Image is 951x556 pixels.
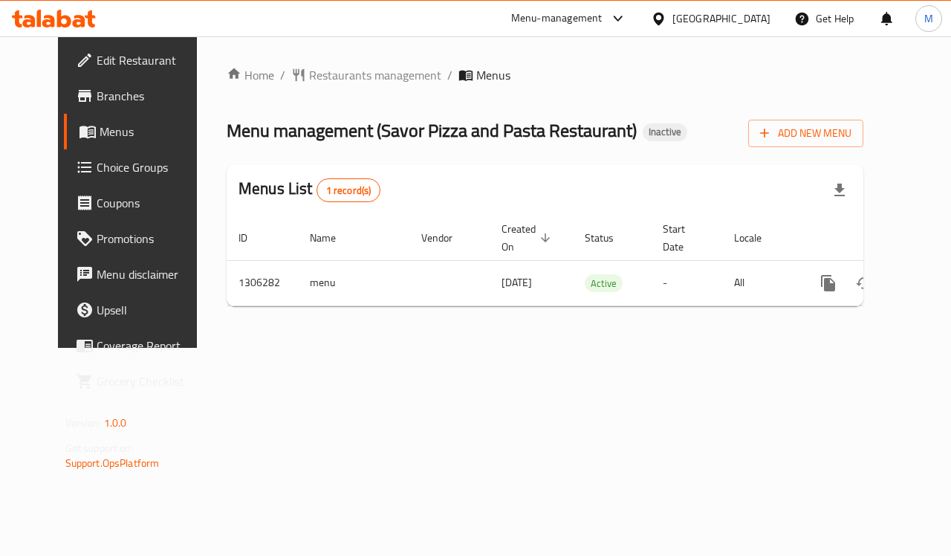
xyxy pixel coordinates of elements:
a: Promotions [64,221,217,256]
span: Grocery Checklist [97,372,205,390]
span: Branches [97,87,205,105]
span: Locale [734,229,781,247]
div: Total records count [317,178,381,202]
a: Coupons [64,185,217,221]
button: Add New Menu [748,120,863,147]
span: Coupons [97,194,205,212]
span: Vendor [421,229,472,247]
span: Name [310,229,355,247]
li: / [447,66,452,84]
li: / [280,66,285,84]
div: [GEOGRAPHIC_DATA] [672,10,770,27]
span: Menus [476,66,510,84]
span: ID [238,229,267,247]
a: Menus [64,114,217,149]
a: Choice Groups [64,149,217,185]
td: menu [298,260,409,306]
a: Support.OpsPlatform [65,453,160,473]
span: Promotions [97,230,205,248]
span: Add New Menu [760,124,851,143]
span: Get support on: [65,439,134,458]
span: Upsell [97,301,205,319]
td: All [722,260,799,306]
a: Edit Restaurant [64,42,217,78]
div: Inactive [643,123,687,141]
span: 1 record(s) [317,184,380,198]
td: 1306282 [227,260,298,306]
span: Start Date [663,220,704,256]
a: Upsell [64,292,217,328]
span: Choice Groups [97,158,205,176]
div: Menu-management [511,10,603,28]
span: [DATE] [502,273,532,292]
div: Active [585,274,623,292]
span: Restaurants management [309,66,441,84]
a: Home [227,66,274,84]
a: Grocery Checklist [64,363,217,399]
td: - [651,260,722,306]
div: Export file [822,172,857,208]
button: Change Status [846,265,882,301]
span: Menu management ( Savor Pizza and Pasta Restaurant ) [227,114,637,147]
h2: Menus List [238,178,380,202]
span: Menu disclaimer [97,265,205,283]
span: 1.0.0 [104,413,127,433]
span: Version: [65,413,102,433]
a: Branches [64,78,217,114]
a: Coverage Report [64,328,217,363]
a: Menu disclaimer [64,256,217,292]
a: Restaurants management [291,66,441,84]
button: more [811,265,846,301]
span: Active [585,275,623,292]
span: Created On [502,220,555,256]
span: Edit Restaurant [97,51,205,69]
nav: breadcrumb [227,66,863,84]
span: Coverage Report [97,337,205,355]
span: M [924,10,933,27]
span: Menus [100,123,205,140]
span: Inactive [643,126,687,138]
span: Status [585,229,633,247]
